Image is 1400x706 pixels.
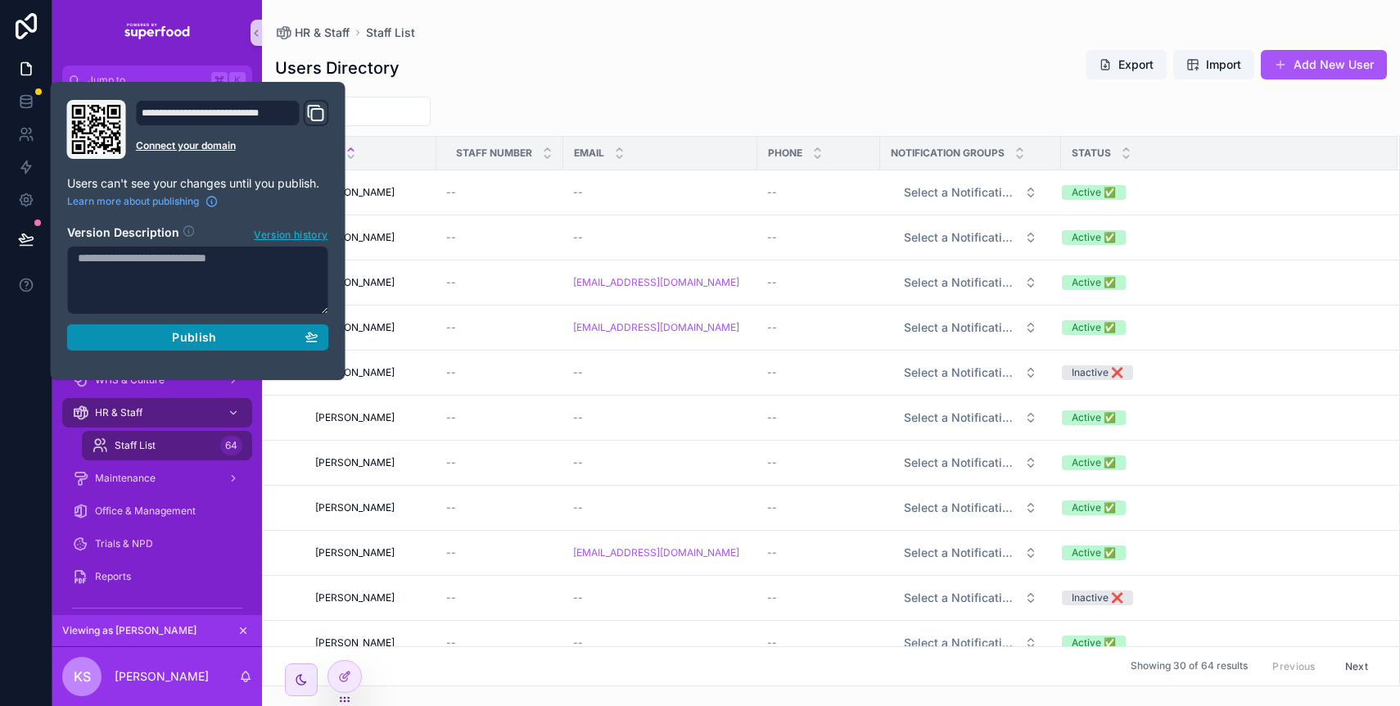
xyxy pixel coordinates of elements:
[315,501,427,514] a: [PERSON_NAME]
[1062,545,1378,560] a: Active ✅
[446,546,553,559] a: --
[573,186,583,199] span: --
[82,431,252,460] a: Staff List64
[67,195,199,208] span: Learn more about publishing
[315,276,427,289] a: [PERSON_NAME]
[95,537,153,550] span: Trials & NPD
[573,321,747,334] a: [EMAIL_ADDRESS][DOMAIN_NAME]
[767,186,777,199] span: --
[446,231,456,244] span: --
[767,276,777,289] span: --
[891,358,1050,387] button: Select Button
[95,472,156,485] span: Maintenance
[315,231,395,244] span: [PERSON_NAME]
[62,562,252,591] a: Reports
[446,591,553,604] a: --
[172,330,216,345] span: Publish
[95,570,131,583] span: Reports
[891,223,1050,252] button: Select Button
[315,366,427,379] a: [PERSON_NAME]
[315,186,395,199] span: [PERSON_NAME]
[315,321,395,334] span: [PERSON_NAME]
[456,147,532,160] span: Staff Number
[767,456,777,469] span: --
[573,411,583,424] span: --
[315,546,427,559] a: [PERSON_NAME]
[904,590,1018,606] span: Select a Notification Groups
[890,402,1051,433] a: Select Button
[315,231,427,244] a: [PERSON_NAME]
[573,501,747,514] a: --
[315,276,395,289] span: [PERSON_NAME]
[62,398,252,428] a: HR & Staff
[115,439,156,452] span: Staff List
[573,186,747,199] a: --
[768,147,802,160] span: Phone
[904,364,1018,381] span: Select a Notification Groups
[573,546,747,559] a: [EMAIL_ADDRESS][DOMAIN_NAME]
[231,74,244,87] span: K
[315,411,395,424] span: [PERSON_NAME]
[446,321,553,334] a: --
[315,591,427,604] a: [PERSON_NAME]
[74,667,91,686] span: KS
[62,365,252,395] a: WHS & Culture
[767,546,870,559] a: --
[62,529,252,559] a: Trials & NPD
[573,321,739,334] a: [EMAIL_ADDRESS][DOMAIN_NAME]
[573,231,583,244] span: --
[1072,320,1116,335] div: Active ✅
[767,366,777,379] span: --
[1062,636,1378,650] a: Active ✅
[767,501,870,514] a: --
[446,366,553,379] a: --
[890,177,1051,208] a: Select Button
[88,74,205,87] span: Jump to...
[446,591,456,604] span: --
[1334,654,1380,679] button: Next
[1261,50,1387,79] a: Add New User
[890,267,1051,298] a: Select Button
[1072,591,1123,605] div: Inactive ❌
[573,591,583,604] span: --
[573,231,747,244] a: --
[67,224,179,242] h2: Version Description
[315,186,427,199] a: [PERSON_NAME]
[253,224,328,242] button: Version history
[890,492,1051,523] a: Select Button
[1072,500,1116,515] div: Active ✅
[62,624,196,637] span: Viewing as [PERSON_NAME]
[767,276,870,289] a: --
[315,636,395,649] span: [PERSON_NAME]
[62,66,252,95] button: Jump to...K
[1206,57,1241,73] span: Import
[891,583,1050,613] button: Select Button
[891,268,1050,297] button: Select Button
[446,231,553,244] a: --
[573,546,739,559] a: [EMAIL_ADDRESS][DOMAIN_NAME]
[890,312,1051,343] a: Select Button
[767,636,777,649] span: --
[891,628,1050,658] button: Select Button
[62,464,252,493] a: Maintenance
[891,493,1050,523] button: Select Button
[904,545,1018,561] span: Select a Notification Groups
[891,147,1005,160] span: Notification Groups
[1072,275,1116,290] div: Active ✅
[366,25,415,41] a: Staff List
[254,225,327,242] span: Version history
[67,324,329,351] button: Publish
[446,276,456,289] span: --
[891,448,1050,477] button: Select Button
[95,406,142,419] span: HR & Staff
[890,627,1051,658] a: Select Button
[573,411,747,424] a: --
[315,591,395,604] span: [PERSON_NAME]
[1072,365,1123,380] div: Inactive ❌
[446,186,456,199] span: --
[315,321,427,334] a: [PERSON_NAME]
[136,100,329,159] div: Domain and Custom Link
[136,139,329,152] a: Connect your domain
[220,436,242,455] div: 64
[275,57,400,79] h1: Users Directory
